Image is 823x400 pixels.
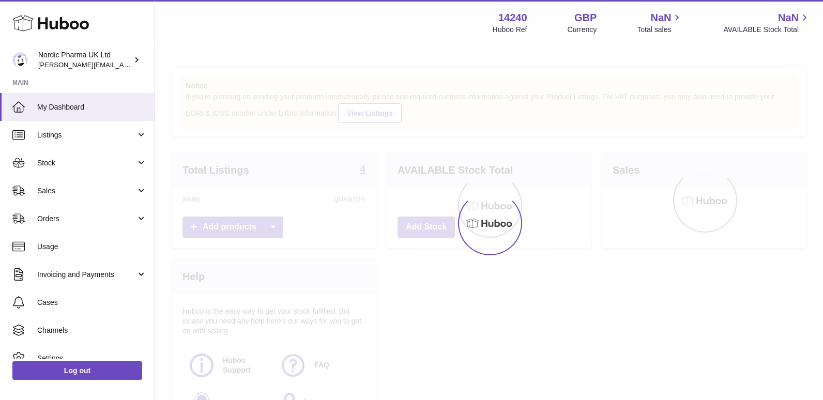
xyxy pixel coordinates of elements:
span: [PERSON_NAME][EMAIL_ADDRESS][DOMAIN_NAME] [38,60,207,69]
span: Cases [37,298,147,307]
span: NaN [650,11,671,25]
span: Sales [37,186,136,196]
a: NaN AVAILABLE Stock Total [723,11,811,35]
span: Invoicing and Payments [37,270,136,280]
span: Channels [37,326,147,335]
span: Orders [37,214,136,224]
span: Listings [37,130,136,140]
strong: GBP [574,11,597,25]
img: joe.plant@parapharmdev.com [12,52,28,68]
a: Log out [12,361,142,380]
div: Currency [568,25,597,35]
span: Stock [37,158,136,168]
strong: 14240 [498,11,527,25]
span: AVAILABLE Stock Total [723,25,811,35]
div: Nordic Pharma UK Ltd [38,50,131,70]
a: NaN Total sales [637,11,683,35]
div: Huboo Ref [493,25,527,35]
span: Usage [37,242,147,252]
span: NaN [778,11,799,25]
span: Settings [37,353,147,363]
span: My Dashboard [37,102,147,112]
span: Total sales [637,25,683,35]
